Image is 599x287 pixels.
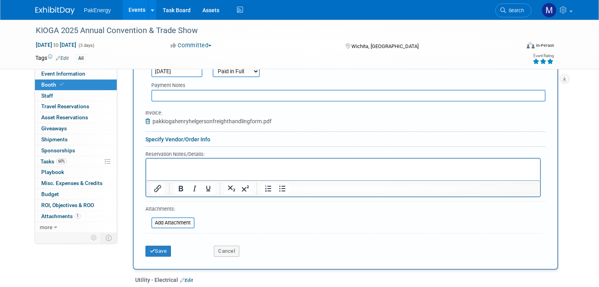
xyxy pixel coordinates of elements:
[527,42,535,48] img: Format-Inperson.png
[41,169,64,175] span: Playbook
[33,24,510,38] div: KIOGA 2025 Annual Convention & Trade Show
[151,183,164,194] button: Insert/edit link
[78,43,94,48] span: (3 days)
[76,54,86,63] div: All
[35,54,69,63] td: Tags
[145,150,541,158] div: Reservation Notes/Details:
[145,136,210,143] a: Specify Vendor/Order Info
[506,7,524,13] span: Search
[87,233,101,243] td: Personalize Event Tab Strip
[84,7,111,13] span: PakEnergy
[52,42,60,48] span: to
[35,211,117,222] a: Attachments1
[174,183,187,194] button: Bold
[262,183,275,194] button: Numbered list
[542,3,557,18] img: Mary Walker
[41,114,88,120] span: Asset Reservations
[35,7,75,15] img: ExhibitDay
[35,112,117,123] a: Asset Reservations
[153,118,272,124] span: pakkiogahenryhelgersonfreighthandlingform.pdf
[35,200,117,211] a: ROI, Objectives & ROO
[60,82,64,87] i: Booth reservation complete
[41,191,59,197] span: Budget
[35,156,117,167] a: Tasks60%
[75,213,81,219] span: 1
[41,93,53,99] span: Staff
[536,43,554,48] div: In-Person
[180,278,193,283] a: Edit
[35,91,117,101] a: Staff
[41,136,68,143] span: Shipments
[351,43,419,49] span: Wichita, [GEOGRAPHIC_DATA]
[41,81,65,88] span: Booth
[56,158,67,164] span: 60%
[41,213,81,219] span: Attachments
[239,183,252,194] button: Superscript
[145,118,153,124] a: Remove Attachment
[135,276,558,284] div: Utility - Electrical
[35,222,117,233] a: more
[101,233,117,243] td: Toggle Event Tabs
[276,183,289,194] button: Bullet list
[145,246,171,257] button: Save
[533,54,554,58] div: Event Rating
[35,80,117,90] a: Booth
[41,103,89,109] span: Travel Reservations
[168,41,215,50] button: Committed
[41,202,94,208] span: ROI, Objectives & ROO
[56,56,69,61] a: Edit
[35,178,117,189] a: Misc. Expenses & Credits
[145,206,195,215] div: Attachments:
[145,109,272,117] div: Invoice:
[35,69,117,79] a: Event Information
[35,101,117,112] a: Travel Reservations
[40,224,52,230] span: more
[478,41,554,53] div: Event Format
[188,183,201,194] button: Italic
[35,123,117,134] a: Giveaways
[35,167,117,178] a: Playbook
[40,158,67,165] span: Tasks
[41,147,75,154] span: Sponsorships
[41,125,67,131] span: Giveaways
[225,183,238,194] button: Subscript
[151,82,546,90] div: Payment Notes
[41,70,85,77] span: Event Information
[146,159,540,180] iframe: Rich Text Area
[41,180,103,186] span: Misc. Expenses & Credits
[35,134,117,145] a: Shipments
[202,183,215,194] button: Underline
[35,189,117,200] a: Budget
[35,41,77,48] span: [DATE] [DATE]
[214,246,239,257] button: Cancel
[495,4,531,17] a: Search
[35,145,117,156] a: Sponsorships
